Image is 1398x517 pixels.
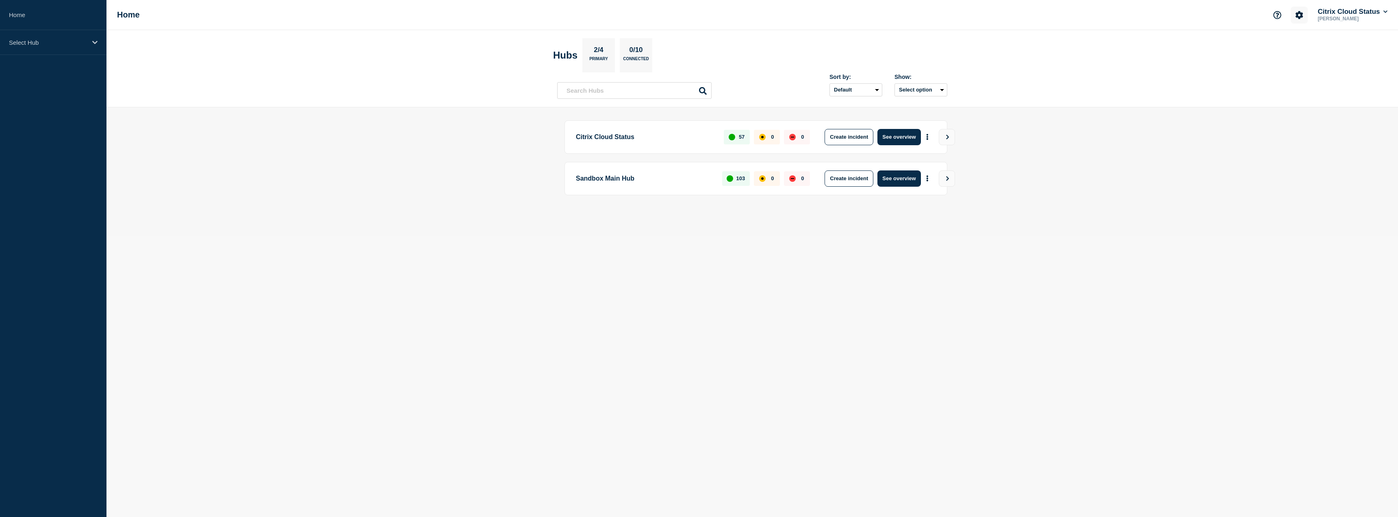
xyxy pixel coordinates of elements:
[825,129,873,145] button: Create incident
[1316,8,1389,16] button: Citrix Cloud Status
[576,129,714,145] p: Citrix Cloud Status
[623,57,649,65] p: Connected
[626,46,646,57] p: 0/10
[894,74,947,80] div: Show:
[922,171,933,186] button: More actions
[591,46,607,57] p: 2/4
[771,175,774,181] p: 0
[736,175,745,181] p: 103
[789,134,796,140] div: down
[771,134,774,140] p: 0
[759,175,766,182] div: affected
[829,83,882,96] select: Sort by
[729,134,735,140] div: up
[894,83,947,96] button: Select option
[1291,7,1308,24] button: Account settings
[1316,16,1389,22] p: [PERSON_NAME]
[825,170,873,187] button: Create incident
[877,129,920,145] button: See overview
[922,129,933,144] button: More actions
[829,74,882,80] div: Sort by:
[9,39,87,46] p: Select Hub
[117,10,140,20] h1: Home
[727,175,733,182] div: up
[939,170,955,187] button: View
[557,82,712,99] input: Search Hubs
[739,134,745,140] p: 57
[877,170,920,187] button: See overview
[801,134,804,140] p: 0
[801,175,804,181] p: 0
[576,170,713,187] p: Sandbox Main Hub
[789,175,796,182] div: down
[1269,7,1286,24] button: Support
[759,134,766,140] div: affected
[553,50,577,61] h2: Hubs
[939,129,955,145] button: View
[589,57,608,65] p: Primary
